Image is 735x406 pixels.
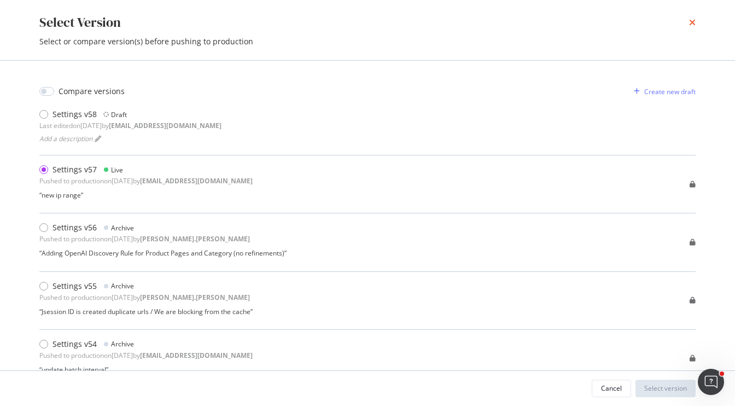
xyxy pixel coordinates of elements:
div: Settings v54 [52,339,97,350]
span: Add a description [39,134,92,143]
iframe: Intercom live chat [698,369,724,395]
button: Create new draft [629,83,696,100]
div: Archive [111,339,134,349]
div: Live [111,165,123,175]
div: Settings v56 [52,222,97,233]
div: Create new draft [644,87,696,96]
div: Cancel [601,384,622,393]
button: Cancel [592,380,631,397]
b: [EMAIL_ADDRESS][DOMAIN_NAME] [140,176,253,185]
div: Pushed to production on [DATE] by [39,293,250,302]
b: [PERSON_NAME].[PERSON_NAME] [140,293,250,302]
div: Pushed to production on [DATE] by [39,351,253,360]
div: Select or compare version(s) before pushing to production [39,36,696,47]
div: Compare versions [59,86,125,97]
div: “ new ip range ” [39,190,253,200]
div: Pushed to production on [DATE] by [39,234,250,243]
div: Settings v55 [52,281,97,292]
div: times [689,13,696,32]
b: [EMAIL_ADDRESS][DOMAIN_NAME] [109,121,221,130]
button: Select version [635,380,696,397]
div: Select Version [39,13,121,32]
b: [EMAIL_ADDRESS][DOMAIN_NAME] [140,351,253,360]
div: “ Adding OpenAI Discovery Rule for Product Pages and Category (no refinements) ” [39,248,287,258]
div: “ update batch interval ” [39,365,253,374]
div: Last edited on [DATE] by [39,121,221,130]
div: Settings v58 [52,109,97,120]
div: “ Jsession ID is created duplicate urls / We are blocking from the cache ” [39,307,253,316]
div: Archive [111,223,134,233]
div: Draft [111,110,127,119]
div: Archive [111,281,134,291]
div: Settings v57 [52,164,97,175]
b: [PERSON_NAME].[PERSON_NAME] [140,234,250,243]
div: Pushed to production on [DATE] by [39,176,253,185]
div: Select version [644,384,687,393]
